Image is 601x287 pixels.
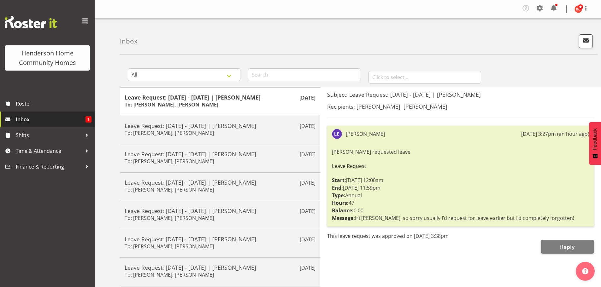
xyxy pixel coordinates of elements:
input: Click to select... [368,71,481,83]
div: [DATE] 3:27pm (an hour ago) [521,130,589,138]
h5: Recipients: [PERSON_NAME], [PERSON_NAME] [327,103,594,110]
h6: To: [PERSON_NAME], [PERSON_NAME] [125,215,214,221]
strong: End: [332,184,343,191]
p: [DATE] [300,264,315,272]
p: [DATE] [300,179,315,187]
h5: Leave Request: [DATE] - [DATE] | [PERSON_NAME] [125,264,315,271]
h5: Leave Request: [DATE] - [DATE] | [PERSON_NAME] [125,151,315,158]
span: Roster [16,99,91,108]
p: [DATE] [300,122,315,130]
span: Finance & Reporting [16,162,82,171]
h5: Leave Request: [DATE] - [DATE] | [PERSON_NAME] [125,236,315,243]
p: [DATE] [300,151,315,158]
h6: To: [PERSON_NAME], [PERSON_NAME] [125,187,214,193]
p: [DATE] [300,236,315,243]
h6: To: [PERSON_NAME], [PERSON_NAME] [125,130,214,136]
h4: Inbox [120,37,138,45]
h6: To: [PERSON_NAME], [PERSON_NAME] [125,158,214,164]
p: [DATE] [299,94,315,101]
button: Reply [541,240,594,254]
input: Search [248,68,361,81]
span: Shifts [16,130,82,140]
div: [PERSON_NAME] requested leave [DATE] 12:00am [DATE] 11:59pm Annual 47 0.00 Hi [PERSON_NAME], so s... [332,146,589,223]
strong: Balance: [332,207,354,214]
span: Inbox [16,115,85,124]
strong: Message: [332,215,355,221]
span: Reply [560,243,574,250]
img: kirsty-crossley8517.jpg [574,5,582,13]
span: Time & Attendance [16,146,82,156]
button: Feedback - Show survey [589,122,601,165]
img: help-xxl-2.png [582,268,588,274]
h5: Leave Request: [DATE] - [DATE] | [PERSON_NAME] [125,179,315,186]
span: Feedback [592,128,598,150]
span: This leave request was approved on [DATE] 3:38pm [327,232,449,239]
h5: Leave Request: [DATE] - [DATE] | [PERSON_NAME] [125,94,315,101]
h6: To: [PERSON_NAME], [PERSON_NAME] [125,101,218,108]
h6: To: [PERSON_NAME], [PERSON_NAME] [125,243,214,250]
div: Henderson Home Community Homes [11,49,84,67]
h5: Leave Request: [DATE] - [DATE] | [PERSON_NAME] [125,207,315,214]
h6: To: [PERSON_NAME], [PERSON_NAME] [125,272,214,278]
strong: Hours: [332,199,349,206]
p: [DATE] [300,207,315,215]
img: laura-ellis8533.jpg [332,129,342,139]
img: Rosterit website logo [5,16,57,28]
strong: Start: [332,177,346,184]
span: 1 [85,116,91,123]
div: [PERSON_NAME] [346,130,385,138]
h5: Leave Request: [DATE] - [DATE] | [PERSON_NAME] [125,122,315,129]
h6: Leave Request [332,163,589,169]
strong: Type: [332,192,345,199]
h5: Subject: Leave Request: [DATE] - [DATE] | [PERSON_NAME] [327,91,594,98]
